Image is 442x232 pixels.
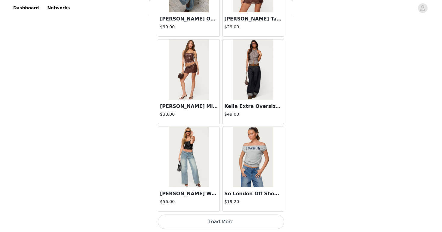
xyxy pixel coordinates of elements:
[224,15,282,23] h3: [PERSON_NAME] Tank Top
[160,103,218,110] h3: [PERSON_NAME] Mini Skirt
[233,127,273,187] img: So London Off Shoulder Top
[160,199,218,205] h4: $56.00
[224,111,282,118] h4: $49.00
[420,3,425,13] div: avatar
[224,199,282,205] h4: $19.20
[160,24,218,30] h4: $99.00
[158,215,284,229] button: Load More
[169,39,209,100] img: Kaylee Sequin Mini Skirt
[224,24,282,30] h4: $29.00
[160,111,218,118] h4: $30.00
[169,127,209,187] img: Celia Grommet Washed Low Rise Jeans
[233,39,273,100] img: Kella Extra Oversized Low Rise Jeans
[10,1,42,15] a: Dashboard
[160,190,218,197] h3: [PERSON_NAME] Washed Low Rise Jeans
[160,15,218,23] h3: [PERSON_NAME] Oversized Faux Leather Jacket
[224,190,282,197] h3: So London Off Shoulder Top
[224,103,282,110] h3: Kella Extra Oversized Low Rise Jeans
[44,1,73,15] a: Networks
